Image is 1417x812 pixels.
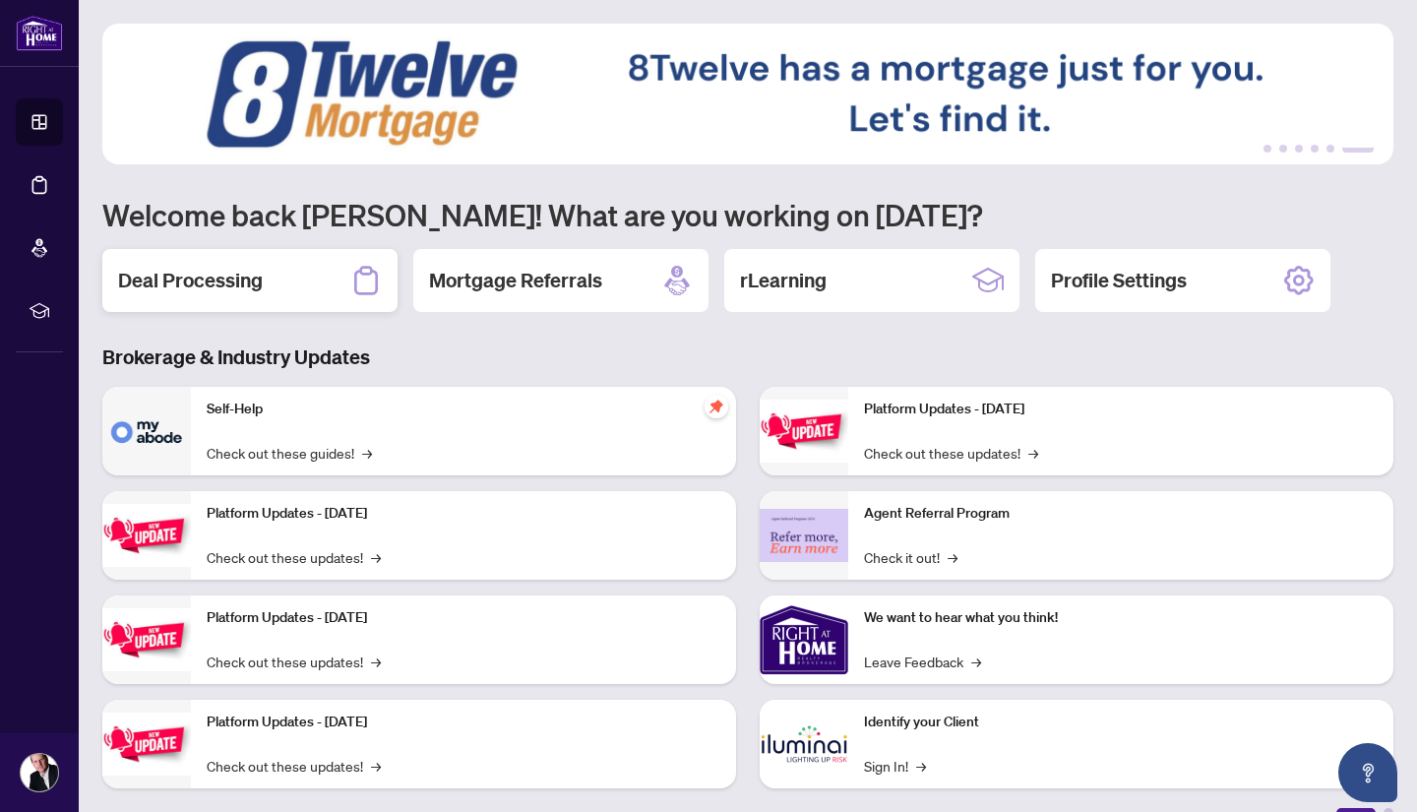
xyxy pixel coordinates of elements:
img: Self-Help [102,387,191,475]
h2: Deal Processing [118,267,263,294]
p: Platform Updates - [DATE] [207,712,720,733]
button: 5 [1326,145,1334,153]
a: Leave Feedback→ [864,651,981,672]
a: Check out these updates!→ [207,546,381,568]
img: Slide 5 [102,24,1393,164]
img: Platform Updates - July 21, 2025 [102,608,191,670]
span: → [948,546,957,568]
button: 4 [1311,145,1319,153]
h2: rLearning [740,267,827,294]
span: pushpin [705,395,728,418]
button: 1 [1263,145,1271,153]
h3: Brokerage & Industry Updates [102,344,1393,371]
h1: Welcome back [PERSON_NAME]! What are you working on [DATE]? [102,196,1393,233]
span: → [1028,442,1038,464]
p: Agent Referral Program [864,503,1378,525]
p: We want to hear what you think! [864,607,1378,629]
button: 3 [1295,145,1303,153]
p: Platform Updates - [DATE] [207,503,720,525]
span: → [971,651,981,672]
p: Self-Help [207,399,720,420]
img: Platform Updates - July 8, 2025 [102,713,191,775]
a: Check out these updates!→ [864,442,1038,464]
h2: Profile Settings [1051,267,1187,294]
button: 2 [1279,145,1287,153]
span: → [371,755,381,777]
p: Platform Updates - [DATE] [207,607,720,629]
h2: Mortgage Referrals [429,267,602,294]
span: → [362,442,372,464]
button: Open asap [1338,743,1397,802]
img: Profile Icon [21,754,58,791]
a: Check it out!→ [864,546,957,568]
img: Agent Referral Program [760,509,848,563]
p: Identify your Client [864,712,1378,733]
img: logo [16,15,63,51]
img: We want to hear what you think! [760,595,848,684]
span: → [371,546,381,568]
img: Identify your Client [760,700,848,788]
a: Check out these guides!→ [207,442,372,464]
a: Check out these updates!→ [207,651,381,672]
span: → [371,651,381,672]
button: 6 [1342,145,1374,153]
img: Platform Updates - June 23, 2025 [760,400,848,462]
a: Sign In!→ [864,755,926,777]
a: Check out these updates!→ [207,755,381,777]
img: Platform Updates - September 16, 2025 [102,504,191,566]
span: → [916,755,926,777]
p: Platform Updates - [DATE] [864,399,1378,420]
